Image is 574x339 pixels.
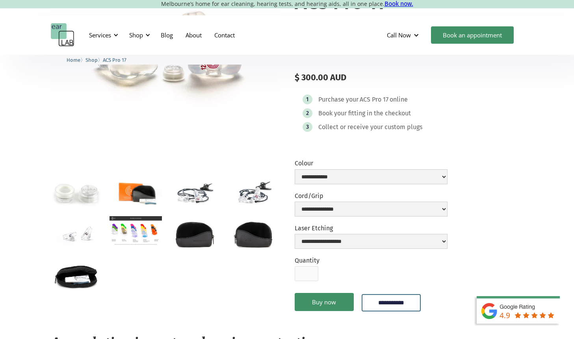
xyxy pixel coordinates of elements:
div: online [390,96,408,104]
li: 〉 [85,56,103,64]
div: Shop [129,31,143,39]
a: About [179,24,208,46]
span: Shop [85,57,98,63]
div: Shop [124,23,152,47]
a: open lightbox [110,216,162,246]
div: 1 [306,96,308,102]
div: Services [84,23,121,47]
a: Home [67,56,80,63]
a: open lightbox [51,175,103,210]
label: Quantity [295,257,320,264]
a: open lightbox [110,175,162,210]
div: Call Now [381,23,427,47]
a: open lightbox [227,216,279,251]
div: Purchase your [318,96,359,104]
div: Collect or receive your custom plugs [318,123,422,131]
div: Book your fitting in the checkout [318,109,411,117]
div: Call Now [387,31,411,39]
a: ACS Pro 17 [103,56,126,63]
div: ACS Pro 17 [360,96,388,104]
a: open lightbox [51,257,103,292]
div: 3 [306,124,309,130]
a: Buy now [295,293,354,311]
a: Contact [208,24,241,46]
a: Shop [85,56,98,63]
div: 2 [306,110,309,116]
span: Home [67,57,80,63]
div: $ 300.00 AUD [295,72,524,83]
span: ACS Pro 17 [103,57,126,63]
a: open lightbox [168,216,221,251]
label: Laser Etching [295,224,448,232]
a: home [51,23,74,47]
a: open lightbox [227,175,279,210]
li: 〉 [67,56,85,64]
a: open lightbox [168,175,221,210]
a: Blog [154,24,179,46]
label: Cord/Grip [295,192,448,200]
a: Book an appointment [431,26,514,44]
div: Services [89,31,111,39]
a: open lightbox [51,216,103,251]
label: Colour [295,159,448,167]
